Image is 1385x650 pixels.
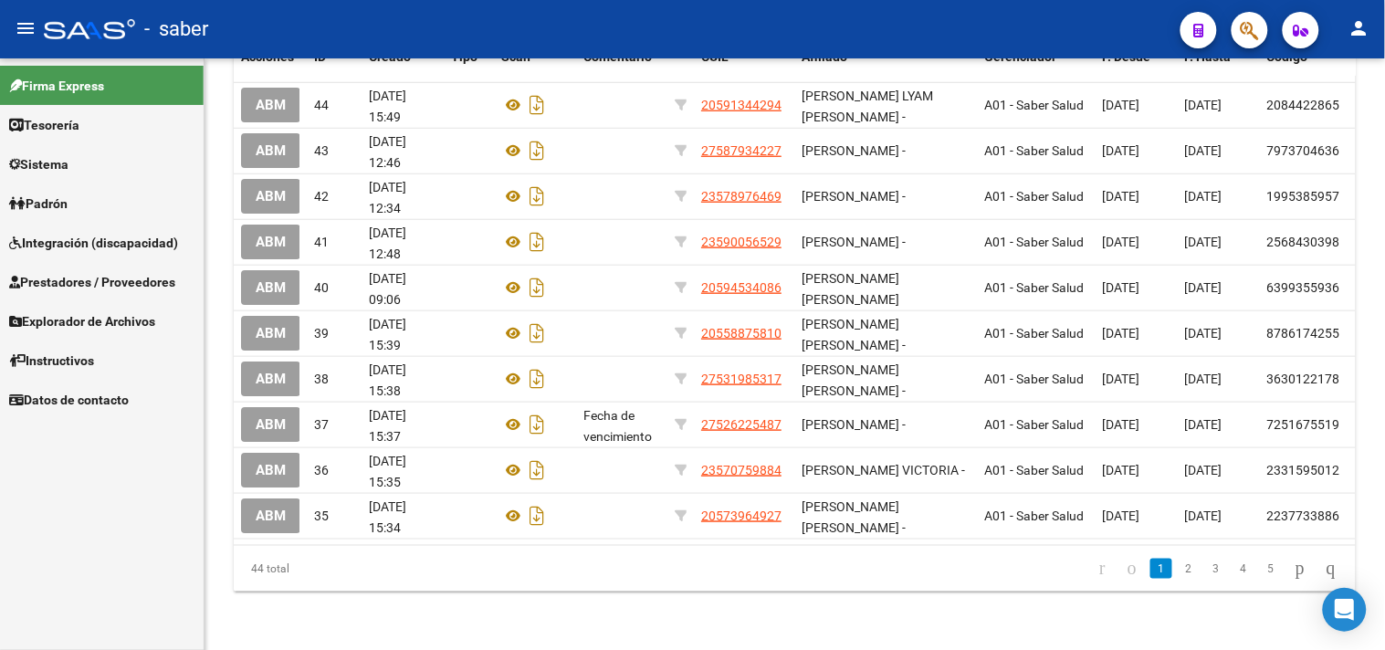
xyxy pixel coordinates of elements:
[802,189,906,204] span: [PERSON_NAME] -
[1150,559,1172,579] a: 1
[1185,372,1222,386] span: [DATE]
[984,189,1084,204] span: A01 - Saber Salud
[1185,280,1222,295] span: [DATE]
[1202,553,1230,584] li: page 3
[525,456,549,485] i: Descargar documento
[314,98,329,112] span: 44
[256,326,286,342] span: ABM
[1267,98,1340,112] span: 2084422865
[984,372,1084,386] span: A01 - Saber Salud
[802,235,906,249] span: [PERSON_NAME] -
[701,235,782,249] span: 23590056529
[1185,98,1222,112] span: [DATE]
[701,326,782,341] span: 20558875810
[1205,559,1227,579] a: 3
[314,235,329,249] span: 41
[984,417,1084,432] span: A01 - Saber Salud
[314,417,329,432] span: 37
[369,134,406,170] span: [DATE] 12:46
[984,280,1084,295] span: A01 - Saber Salud
[1267,463,1340,477] span: 2331595012
[802,89,933,124] span: [PERSON_NAME] LYAM [PERSON_NAME] -
[369,408,406,444] span: [DATE] 15:37
[256,372,286,388] span: ABM
[241,179,300,213] button: ABM
[701,508,782,523] span: 20573964927
[241,88,300,121] button: ABM
[369,317,406,352] span: [DATE] 15:39
[369,499,406,535] span: [DATE] 15:34
[241,498,300,532] button: ABM
[1185,326,1222,341] span: [DATE]
[1185,235,1222,249] span: [DATE]
[583,408,657,465] span: Fecha de vencimiento con prórroga
[525,182,549,211] i: Descargar documento
[1185,189,1222,204] span: [DATE]
[256,143,286,160] span: ABM
[1103,143,1140,158] span: [DATE]
[144,9,208,49] span: - saber
[1323,588,1367,632] div: Open Intercom Messenger
[234,546,455,592] div: 44 total
[701,189,782,204] span: 23578976469
[1103,417,1140,432] span: [DATE]
[1267,189,1340,204] span: 1995385957
[1185,508,1222,523] span: [DATE]
[1260,559,1282,579] a: 5
[314,508,329,523] span: 35
[241,362,300,395] button: ABM
[1257,553,1285,584] li: page 5
[701,280,782,295] span: 20594534086
[9,233,178,253] span: Integración (discapacidad)
[369,362,406,398] span: [DATE] 15:38
[1178,559,1200,579] a: 2
[525,364,549,393] i: Descargar documento
[256,463,286,479] span: ABM
[1348,17,1370,39] mat-icon: person
[525,410,549,439] i: Descargar documento
[802,143,906,158] span: [PERSON_NAME] -
[9,311,155,331] span: Explorador de Archivos
[314,326,329,341] span: 39
[1267,235,1340,249] span: 2568430398
[241,453,300,487] button: ABM
[256,189,286,205] span: ABM
[525,90,549,120] i: Descargar documento
[314,189,329,204] span: 42
[241,407,300,441] button: ABM
[369,180,406,215] span: [DATE] 12:34
[1230,553,1257,584] li: page 4
[1103,508,1140,523] span: [DATE]
[241,133,300,167] button: ABM
[314,280,329,295] span: 40
[1267,508,1340,523] span: 2237733886
[802,499,906,535] span: [PERSON_NAME] [PERSON_NAME] -
[1267,143,1340,158] span: 7973704636
[9,272,175,292] span: Prestadores / Proveedores
[701,417,782,432] span: 27526225487
[525,319,549,348] i: Descargar documento
[256,508,286,525] span: ABM
[1185,417,1222,432] span: [DATE]
[241,316,300,350] button: ABM
[1103,280,1140,295] span: [DATE]
[1103,463,1140,477] span: [DATE]
[9,194,68,214] span: Padrón
[1318,559,1344,579] a: go to last page
[802,317,906,352] span: [PERSON_NAME] [PERSON_NAME] -
[1103,98,1140,112] span: [DATE]
[984,98,1084,112] span: A01 - Saber Salud
[369,271,406,307] span: [DATE] 09:06
[314,143,329,158] span: 43
[1267,280,1340,295] span: 6399355936
[369,89,406,124] span: [DATE] 15:49
[9,154,68,174] span: Sistema
[1103,372,1140,386] span: [DATE]
[1103,189,1140,204] span: [DATE]
[256,280,286,297] span: ABM
[1175,553,1202,584] li: page 2
[256,417,286,434] span: ABM
[525,136,549,165] i: Descargar documento
[369,225,406,261] span: [DATE] 12:48
[1185,463,1222,477] span: [DATE]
